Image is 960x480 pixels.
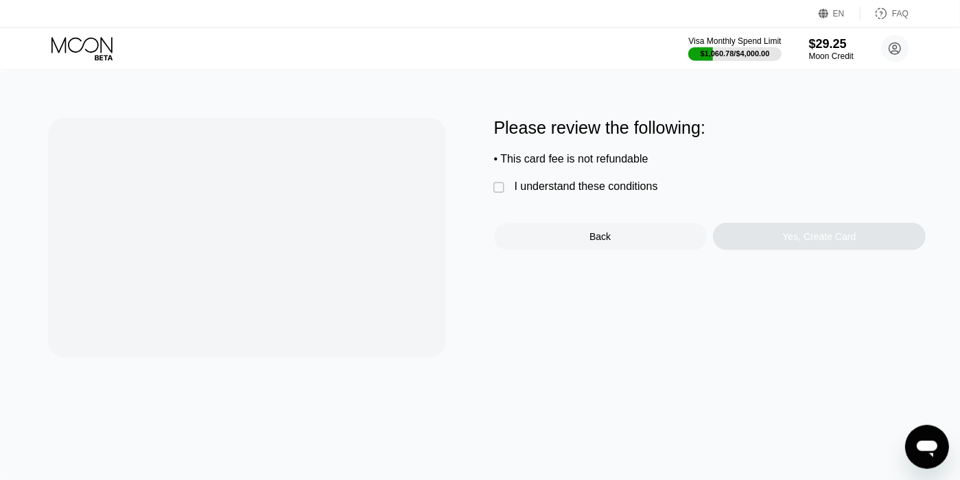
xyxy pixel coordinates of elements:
[809,37,854,61] div: $29.25Moon Credit
[905,425,949,469] iframe: Button to launch messaging window
[494,118,926,138] div: Please review the following:
[819,7,861,21] div: EN
[892,9,909,19] div: FAQ
[861,7,909,21] div: FAQ
[494,181,508,195] div: 
[688,36,781,46] div: Visa Monthly Spend Limit
[809,37,854,51] div: $29.25
[589,231,611,242] div: Back
[833,9,845,19] div: EN
[494,223,707,250] div: Back
[809,51,854,61] div: Moon Credit
[515,180,658,193] div: I understand these conditions
[494,153,926,165] div: • This card fee is not refundable
[701,49,770,58] div: $1,060.78 / $4,000.00
[688,36,781,61] div: Visa Monthly Spend Limit$1,060.78/$4,000.00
